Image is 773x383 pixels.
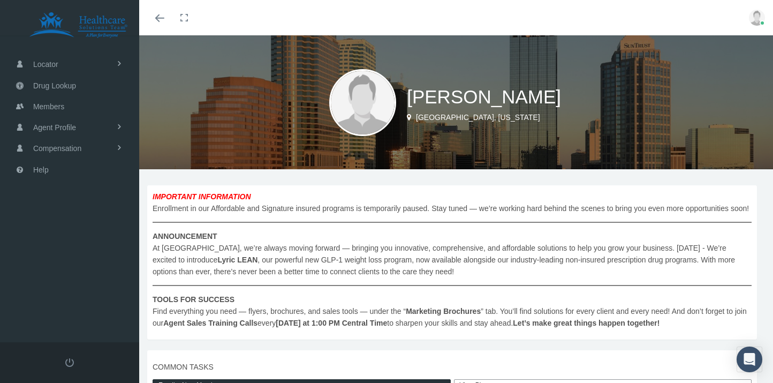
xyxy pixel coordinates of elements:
span: [GEOGRAPHIC_DATA], [US_STATE] [416,113,540,122]
b: Agent Sales Training Calls [163,319,257,327]
span: COMMON TASKS [153,361,752,373]
b: ANNOUNCEMENT [153,232,217,241]
span: Drug Lookup [33,76,76,96]
span: [PERSON_NAME] [407,86,561,107]
b: IMPORTANT INFORMATION [153,192,251,201]
img: user-placeholder.jpg [329,69,396,136]
b: [DATE] at 1:00 PM Central Time [276,319,387,327]
span: Locator [33,54,58,74]
b: Lyric LEAN [217,256,257,264]
img: user-placeholder.jpg [749,10,765,26]
b: TOOLS FOR SUCCESS [153,295,234,304]
span: Enrollment in our Affordable and Signature insured programs is temporarily paused. Stay tuned — w... [153,191,752,329]
span: Agent Profile [33,117,76,138]
span: Help [33,160,49,180]
div: Open Intercom Messenger [737,347,762,372]
b: Let’s make great things happen together! [513,319,660,327]
span: Compensation [33,138,81,159]
span: Members [33,96,64,117]
img: HEALTHCARE SOLUTIONS TEAM, LLC [14,12,142,39]
b: Marketing Brochures [406,307,481,316]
